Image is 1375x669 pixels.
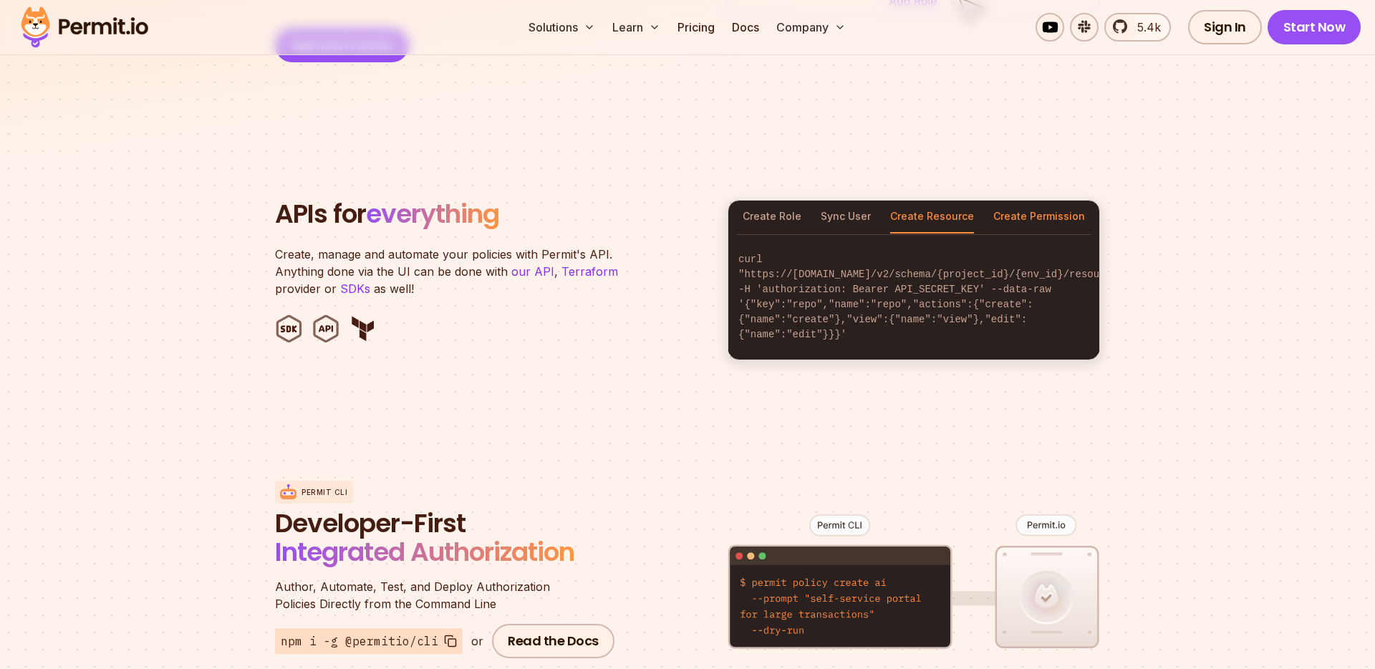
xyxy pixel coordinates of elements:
[275,578,619,595] span: Author, Automate, Test, and Deploy Authorization
[275,628,463,654] button: npm i -g @permitio/cli
[1104,13,1171,42] a: 5.4k
[275,246,633,297] p: Create, manage and automate your policies with Permit's API. Anything done via the UI can be done...
[726,13,765,42] a: Docs
[672,13,720,42] a: Pricing
[607,13,666,42] button: Learn
[340,281,370,296] a: SDKs
[366,196,499,232] span: everything
[14,3,155,52] img: Permit logo
[471,632,483,650] div: or
[275,509,619,538] span: Developer-First
[993,201,1085,234] button: Create Permission
[275,534,574,570] span: Integrated Authorization
[523,13,601,42] button: Solutions
[728,241,1099,354] code: curl "https://[DOMAIN_NAME]/v2/schema/{project_id}/{env_id}/resources" -H 'authorization: Bearer ...
[275,200,710,228] h2: APIs for
[743,201,801,234] button: Create Role
[301,487,347,498] p: Permit CLI
[1268,10,1361,44] a: Start Now
[275,578,619,612] p: Policies Directly from the Command Line
[1129,19,1161,36] span: 5.4k
[821,201,871,234] button: Sync User
[281,632,438,650] span: npm i -g @permitio/cli
[492,624,614,658] a: Read the Docs
[771,13,851,42] button: Company
[1188,10,1262,44] a: Sign In
[511,264,554,279] a: our API
[890,201,974,234] button: Create Resource
[561,264,618,279] a: Terraform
